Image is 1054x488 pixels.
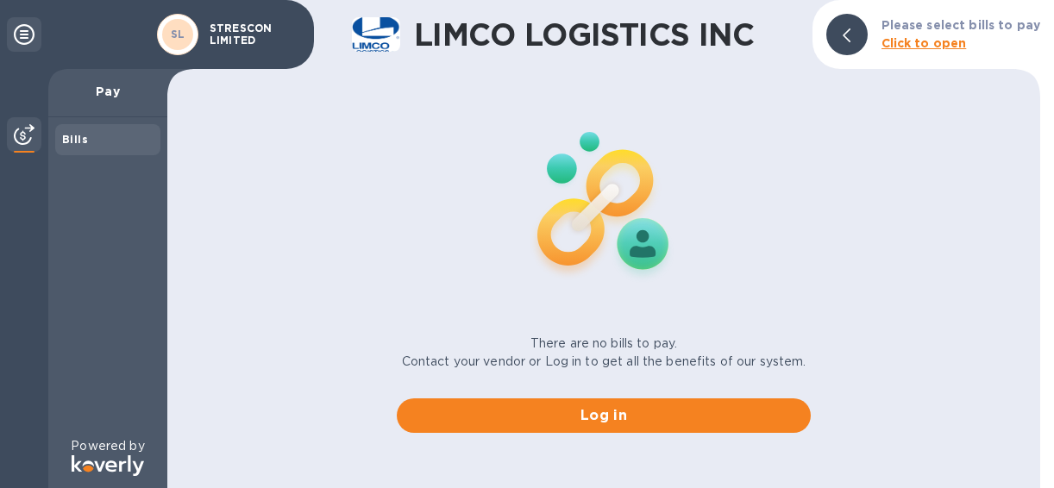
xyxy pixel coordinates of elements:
[397,398,811,433] button: Log in
[62,83,154,100] p: Pay
[411,405,797,426] span: Log in
[71,437,144,455] p: Powered by
[881,36,967,50] b: Click to open
[210,22,296,47] p: STRESCON LIMITED
[881,18,1040,32] b: Please select bills to pay
[414,16,799,53] h1: LIMCO LOGISTICS INC
[62,133,88,146] b: Bills
[72,455,144,476] img: Logo
[402,335,806,371] p: There are no bills to pay. Contact your vendor or Log in to get all the benefits of our system.
[171,28,185,41] b: SL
